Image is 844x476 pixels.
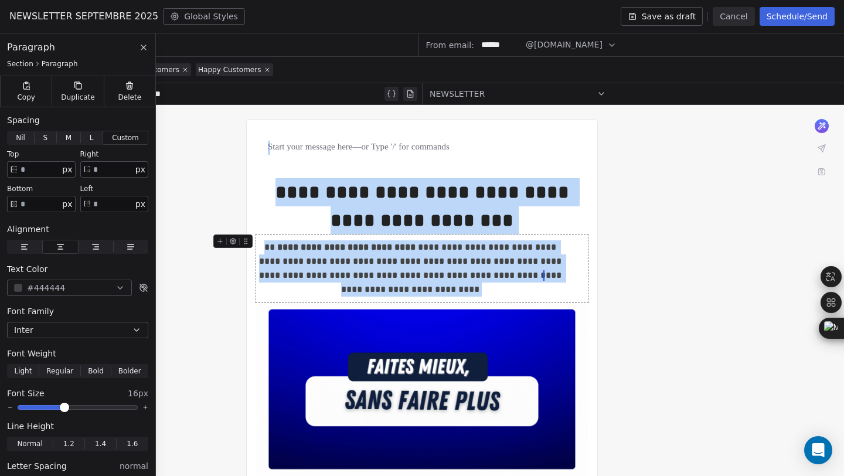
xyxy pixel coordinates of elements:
[80,149,149,159] div: right
[43,132,47,143] span: S
[7,149,76,159] div: top
[163,8,245,25] button: Global Styles
[7,263,47,275] span: Text Color
[62,198,72,210] span: px
[7,59,33,69] span: Section
[7,305,54,317] span: Font Family
[90,132,94,143] span: L
[135,164,145,176] span: px
[7,280,132,296] button: #444444
[128,387,148,399] span: 16px
[46,366,73,376] span: Regular
[17,93,35,102] span: Copy
[88,366,104,376] span: Bold
[7,348,56,359] span: Font Weight
[17,438,42,449] span: Normal
[42,59,78,69] span: Paragraph
[7,460,67,472] span: Letter Spacing
[118,366,141,376] span: Bolder
[7,223,49,235] span: Alignment
[63,438,74,449] span: 1.2
[118,93,142,102] span: Delete
[16,132,25,143] span: Nil
[14,324,33,336] span: Inter
[9,9,158,23] span: NEWSLETTER SEPTEMBRE 2025
[621,7,703,26] button: Save as draft
[713,7,754,26] button: Cancel
[27,282,65,294] span: #444444
[7,184,76,193] div: bottom
[7,387,45,399] span: Font Size
[127,438,138,449] span: 1.6
[7,40,55,55] span: Paragraph
[7,420,54,432] span: Line Height
[14,366,32,376] span: Light
[198,65,261,74] span: Happy Customers
[80,184,149,193] div: left
[430,88,485,100] span: NEWSLETTER
[804,436,832,464] div: Open Intercom Messenger
[61,93,94,102] span: Duplicate
[7,114,40,126] span: Spacing
[526,39,603,51] span: @[DOMAIN_NAME]
[135,198,145,210] span: px
[66,132,72,143] span: M
[95,438,106,449] span: 1.4
[120,460,148,472] span: normal
[760,7,835,26] button: Schedule/Send
[426,39,474,51] span: From email:
[62,164,72,176] span: px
